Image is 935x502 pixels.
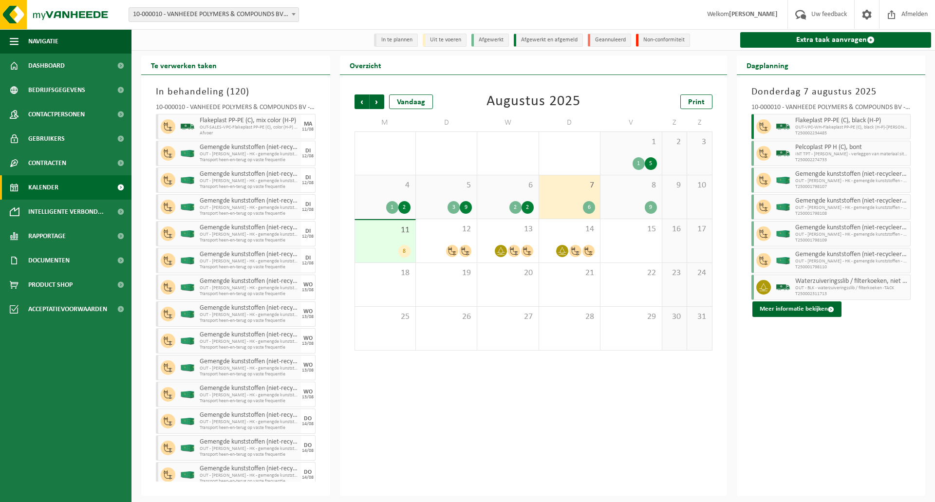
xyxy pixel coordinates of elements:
span: Gemengde kunststoffen (niet-recycleerbaar), exclusief PVC [200,144,299,151]
td: Z [687,114,712,131]
div: 13/08 [302,368,314,373]
span: 28 [360,137,411,148]
span: Flakeplast PP-PE (C), mix color (H-P) [200,117,299,125]
span: 7 [544,180,595,191]
span: Intelligente verbond... [28,200,104,224]
span: 2 [667,137,682,148]
div: 13/08 [302,341,314,346]
span: Gemengde kunststoffen (niet-recycleerbaar), exclusief PVC [795,170,908,178]
img: HK-XC-40-GN-00 [776,230,790,238]
span: OUT - [PERSON_NAME] - HK - gemengde kunststoffen - VAF [200,232,299,238]
span: Gemengde kunststoffen (niet-recycleerbaar), exclusief PVC [795,197,908,205]
li: Non-conformiteit [636,34,690,47]
span: Vorige [355,94,369,109]
span: Gemengde kunststoffen (niet-recycleerbaar), exclusief PVC [795,251,908,259]
li: Afgewerkt en afgemeld [514,34,583,47]
span: Contactpersonen [28,102,85,127]
span: Gemengde kunststoffen (niet-recycleerbaar), exclusief PVC [200,170,299,178]
span: Transport heen-en-terug op vaste frequentie [200,372,299,377]
span: 25 [360,312,411,322]
span: 28 [544,312,595,322]
span: 30 [667,312,682,322]
div: Augustus 2025 [486,94,580,109]
span: Gemengde kunststoffen (niet-recycleerbaar), exclusief PVC [200,465,299,473]
span: OUT - [PERSON_NAME] - HK - gemengde kunststoffen - VAF [795,259,908,264]
span: Kalender [28,175,58,200]
div: DO [304,443,312,448]
img: HK-XC-40-GN-00 [180,230,195,238]
span: 31 [692,312,707,322]
div: 6 [583,201,595,214]
img: HK-XC-40-GN-00 [180,177,195,184]
span: 16 [667,224,682,235]
div: 10-000010 - VANHEEDE POLYMERS & COMPOUNDS BV - DOTTIGNIES [751,104,911,114]
div: 3 [448,201,460,214]
span: OUT - [PERSON_NAME] - HK - gemengde kunststoffen - VAF [200,178,299,184]
img: HK-XC-40-GN-00 [180,364,195,372]
span: T250002274733 [795,157,908,163]
h2: Dagplanning [737,56,798,74]
div: 1 [633,157,645,170]
div: 13/08 [302,315,314,319]
span: OUT - [PERSON_NAME] - HK - gemengde kunststoffen - VAF [200,366,299,372]
div: MA [304,121,312,127]
div: DO [304,416,312,422]
div: 13/08 [302,288,314,293]
span: Pelcoplast PP H (C), bont [795,144,908,151]
img: BL-SO-LV [776,119,790,134]
span: Transport heen-en-terug op vaste frequentie [200,211,299,217]
img: HK-XC-40-GN-00 [180,204,195,211]
div: WO [303,389,313,395]
span: Gemengde kunststoffen (niet-recycleerbaar), exclusief PVC [200,438,299,446]
h3: Donderdag 7 augustus 2025 [751,85,911,99]
div: 11/08 [302,127,314,132]
span: Gemengde kunststoffen (niet-recycleerbaar), exclusief PVC [200,411,299,419]
div: 12/08 [302,154,314,159]
li: Geannuleerd [588,34,631,47]
span: OUT - [PERSON_NAME] - HK - gemengde kunststoffen - VAF [795,232,908,238]
span: OUT - BLK - waterzuiveringsslib / filterkoeken -TACK [795,285,908,291]
img: BL-SO-LV [776,280,790,295]
span: OUT - [PERSON_NAME] - HK - gemengde kunststoffen - VAF [795,205,908,211]
span: 10 [692,180,707,191]
span: Volgende [370,94,384,109]
span: Transport heen-en-terug op vaste frequentie [200,425,299,431]
div: 12/08 [302,261,314,266]
td: D [416,114,477,131]
span: Transport heen-en-terug op vaste frequentie [200,345,299,351]
span: OUT - [PERSON_NAME] - HK - gemengde kunststoffen - VAF [200,259,299,264]
div: DI [305,175,311,181]
span: Dashboard [28,54,65,78]
span: Flakeplast PP-PE (C), black (H-P) [795,117,908,125]
span: Bedrijfsgegevens [28,78,85,102]
span: OUT - [PERSON_NAME] - HK - gemengde kunststoffen - VAF [200,339,299,345]
span: 14 [544,224,595,235]
span: T250002234485 [795,130,908,136]
div: DO [304,469,312,475]
strong: [PERSON_NAME] [729,11,778,18]
div: 13/08 [302,395,314,400]
span: 22 [605,268,656,279]
span: 24 [692,268,707,279]
span: 20 [482,268,533,279]
span: 27 [482,312,533,322]
div: 14/08 [302,475,314,480]
img: HK-XC-40-GN-00 [180,445,195,452]
span: T250002311713 [795,291,908,297]
div: 14/08 [302,448,314,453]
img: BL-SO-LV [776,146,790,161]
span: Gemengde kunststoffen (niet-recycleerbaar), exclusief PVC [200,224,299,232]
td: D [539,114,600,131]
span: T250001798108 [795,211,908,217]
span: Navigatie [28,29,58,54]
td: M [355,114,416,131]
span: OUT - [PERSON_NAME] - HK - gemengde kunststoffen - VAF [795,178,908,184]
span: Transport heen-en-terug op vaste frequentie [200,452,299,458]
span: OUT - [PERSON_NAME] - HK - gemengde kunststoffen - VAF [200,312,299,318]
li: Uit te voeren [423,34,467,47]
span: Waterzuiveringsslib / filterkoeken, niet gevaarlijk [795,278,908,285]
div: Vandaag [389,94,433,109]
span: 17 [692,224,707,235]
img: HK-XC-40-GN-00 [180,471,195,479]
div: 9 [460,201,472,214]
